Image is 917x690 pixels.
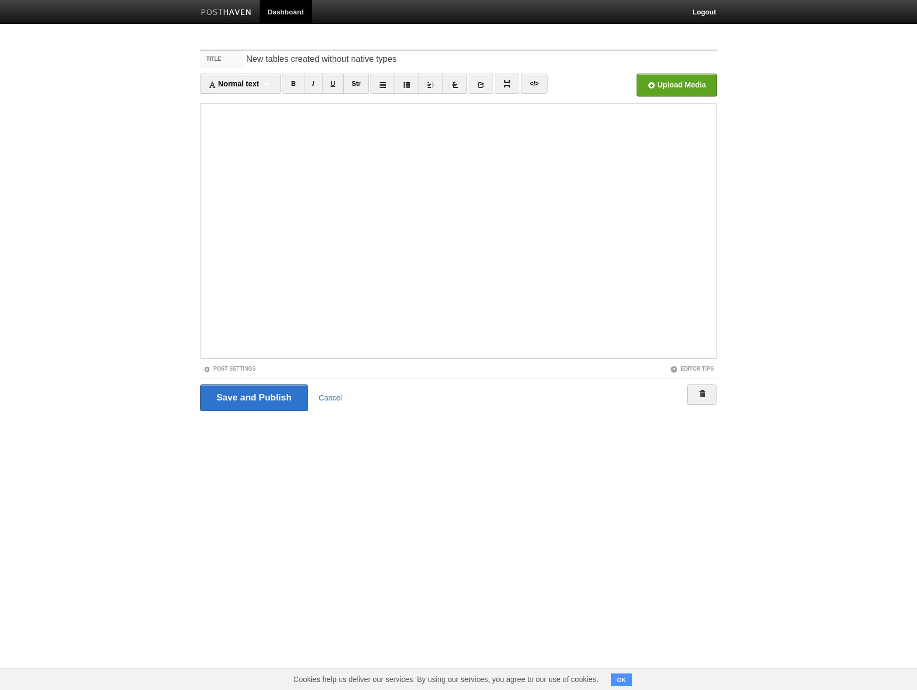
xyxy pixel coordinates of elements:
a: Post Settings [203,366,256,372]
a: U [322,74,344,94]
a: Cancel [319,394,342,402]
label: Title [200,51,243,68]
a: Editor Tips [670,366,714,372]
span: Cookies help us deliver our services. By using our services, you agree to our use of cookies. [283,669,609,690]
a: I [304,74,323,94]
img: Posthaven-bar [201,9,252,17]
span: Normal text [208,79,259,88]
button: OK [611,673,632,686]
img: pagebreak-icon.png [503,80,511,87]
a: </> [521,74,547,94]
input: Save and Publish [200,384,308,411]
del: Str [352,80,361,87]
a: Str [343,74,369,94]
a: B [283,74,304,94]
